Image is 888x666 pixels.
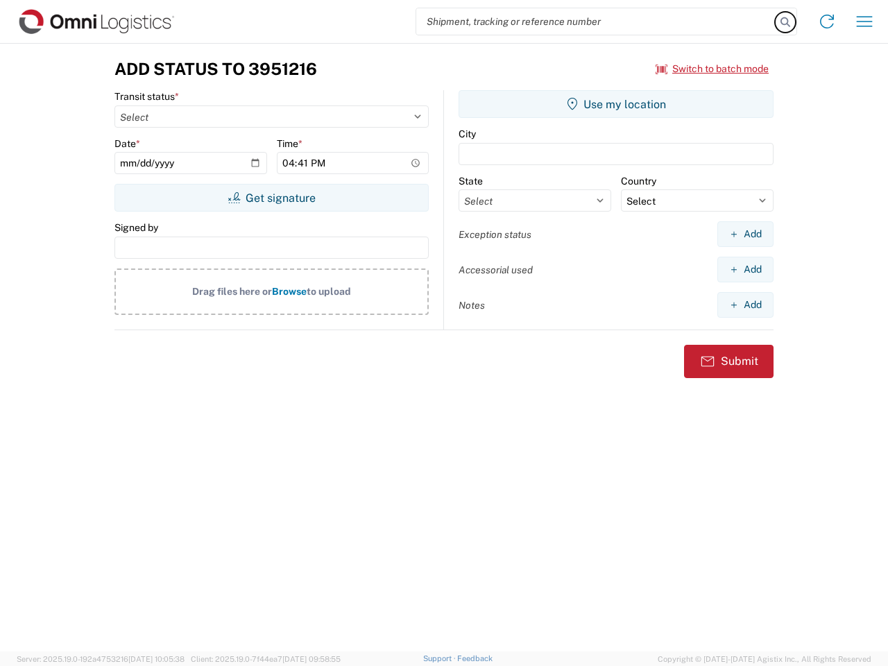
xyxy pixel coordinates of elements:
[114,90,179,103] label: Transit status
[658,653,871,665] span: Copyright © [DATE]-[DATE] Agistix Inc., All Rights Reserved
[457,654,493,663] a: Feedback
[192,286,272,297] span: Drag files here or
[717,292,774,318] button: Add
[684,345,774,378] button: Submit
[717,221,774,247] button: Add
[307,286,351,297] span: to upload
[459,90,774,118] button: Use my location
[114,221,158,234] label: Signed by
[114,137,140,150] label: Date
[656,58,769,80] button: Switch to batch mode
[416,8,776,35] input: Shipment, tracking or reference number
[114,59,317,79] h3: Add Status to 3951216
[272,286,307,297] span: Browse
[459,264,533,276] label: Accessorial used
[459,175,483,187] label: State
[17,655,185,663] span: Server: 2025.19.0-192a4753216
[621,175,656,187] label: Country
[191,655,341,663] span: Client: 2025.19.0-7f44ea7
[277,137,302,150] label: Time
[114,184,429,212] button: Get signature
[459,228,531,241] label: Exception status
[128,655,185,663] span: [DATE] 10:05:38
[459,299,485,311] label: Notes
[423,654,458,663] a: Support
[282,655,341,663] span: [DATE] 09:58:55
[717,257,774,282] button: Add
[459,128,476,140] label: City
